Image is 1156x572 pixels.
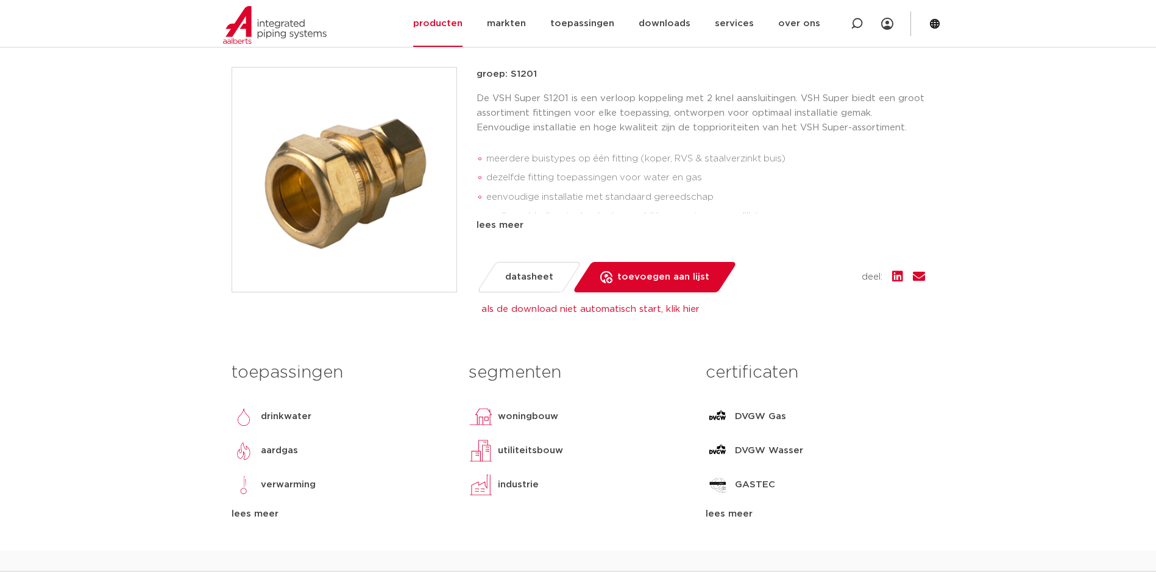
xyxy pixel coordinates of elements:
[505,267,553,287] span: datasheet
[232,473,256,497] img: verwarming
[706,361,924,385] h3: certificaten
[261,409,311,424] p: drinkwater
[617,267,709,287] span: toevoegen aan lijst
[469,473,493,497] img: industrie
[498,409,558,424] p: woningbouw
[477,218,925,233] div: lees meer
[261,443,298,458] p: aardgas
[476,262,581,292] a: datasheet
[735,409,786,424] p: DVGW Gas
[469,439,493,463] img: utiliteitsbouw
[486,188,925,207] li: eenvoudige installatie met standaard gereedschap
[232,361,450,385] h3: toepassingen
[481,305,700,314] a: als de download niet automatisch start, klik hier
[498,443,563,458] p: utiliteitsbouw
[486,149,925,169] li: meerdere buistypes op één fitting (koper, RVS & staalverzinkt buis)
[469,361,687,385] h3: segmenten
[261,478,316,492] p: verwarming
[232,68,456,292] img: Product Image for VSH Super verloop (2 x knel)
[735,478,775,492] p: GASTEC
[706,473,730,497] img: GASTEC
[862,270,882,284] span: deel:
[498,478,539,492] p: industrie
[486,207,925,227] li: snelle verbindingstechnologie waarbij her-montage mogelijk is
[232,507,450,521] div: lees meer
[735,443,803,458] p: DVGW Wasser
[486,168,925,188] li: dezelfde fitting toepassingen voor water en gas
[232,439,256,463] img: aardgas
[232,404,256,429] img: drinkwater
[706,507,924,521] div: lees meer
[477,67,925,82] p: groep: S1201
[469,404,493,429] img: woningbouw
[706,404,730,429] img: DVGW Gas
[477,91,925,135] p: De VSH Super S1201 is een verloop koppeling met 2 knel aansluitingen. VSH Super biedt een groot a...
[706,439,730,463] img: DVGW Wasser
